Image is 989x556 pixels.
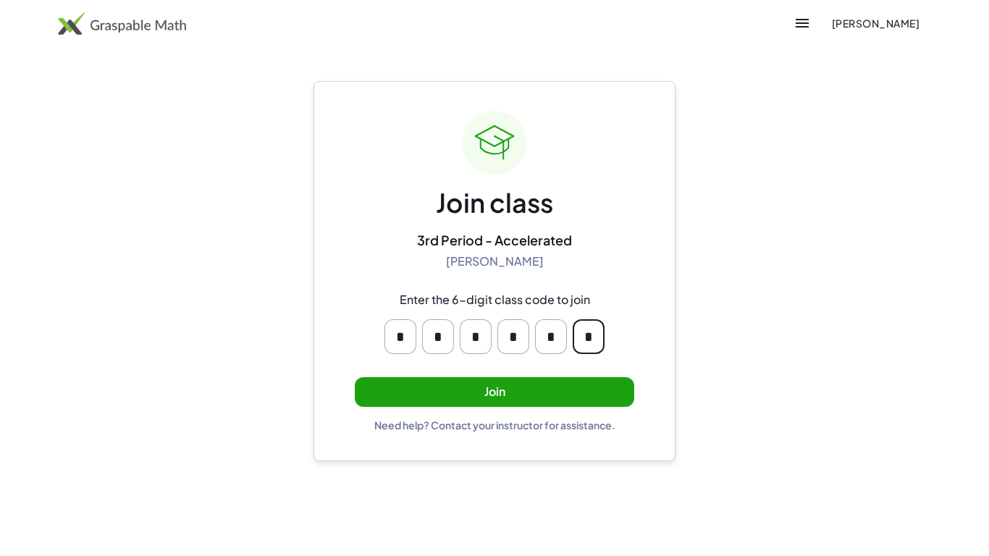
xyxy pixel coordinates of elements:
div: Enter the 6-digit class code to join [400,292,590,308]
input: Please enter OTP character 6 [573,319,605,354]
div: [PERSON_NAME] [446,254,544,269]
input: Please enter OTP character 4 [497,319,529,354]
input: Please enter OTP character 3 [460,319,492,354]
div: Join class [436,186,553,220]
div: Need help? Contact your instructor for assistance. [374,418,615,431]
span: [PERSON_NAME] [831,17,919,30]
input: Please enter OTP character 5 [535,319,567,354]
button: Join [355,377,634,407]
input: Please enter OTP character 2 [422,319,454,354]
button: [PERSON_NAME] [820,10,931,36]
input: Please enter OTP character 1 [384,319,416,354]
div: 3rd Period - Accelerated [417,232,572,248]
